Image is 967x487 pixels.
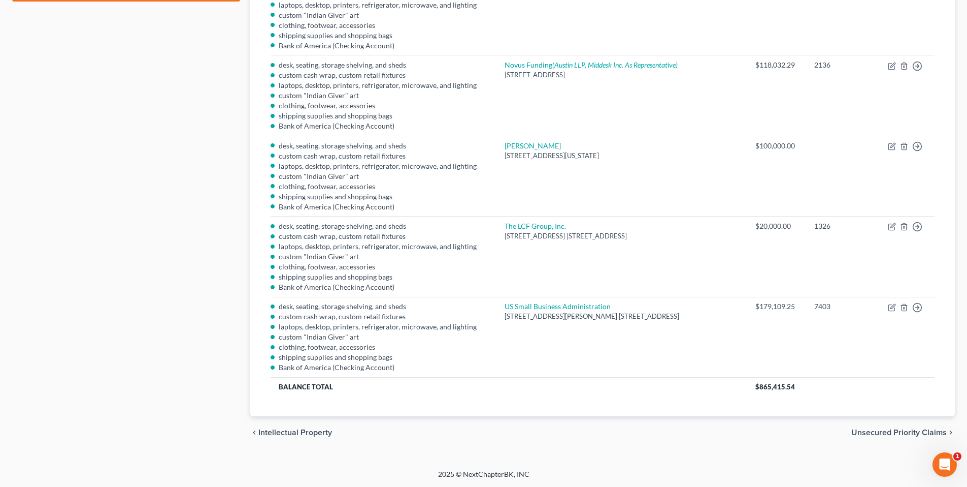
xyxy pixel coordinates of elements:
li: custom "Indian Giver" art [279,10,488,20]
div: [STREET_ADDRESS] [STREET_ADDRESS] [505,231,739,241]
li: custom cash wrap, custom retail fixtures [279,231,488,241]
button: Unsecured Priority Claims chevron_right [851,429,955,437]
li: custom "Indian Giver" art [279,252,488,262]
li: Bank of America (Checking Account) [279,121,488,131]
div: [STREET_ADDRESS][PERSON_NAME] [STREET_ADDRESS] [505,312,739,321]
li: shipping supplies and shopping bags [279,192,488,202]
div: [STREET_ADDRESS] [505,70,739,80]
li: desk, seating, storage shelving, and sheds [279,221,488,231]
li: Bank of America (Checking Account) [279,282,488,292]
li: shipping supplies and shopping bags [279,352,488,362]
li: custom cash wrap, custom retail fixtures [279,70,488,80]
li: custom cash wrap, custom retail fixtures [279,151,488,161]
li: desk, seating, storage shelving, and sheds [279,301,488,312]
div: 2136 [814,60,869,70]
i: chevron_right [947,429,955,437]
li: laptops, desktop, printers, refrigerator, microwave, and lighting [279,161,488,171]
li: clothing, footwear, accessories [279,181,488,192]
li: desk, seating, storage shelving, and sheds [279,141,488,151]
li: custom "Indian Giver" art [279,171,488,181]
i: chevron_left [250,429,258,437]
li: custom "Indian Giver" art [279,332,488,342]
li: Bank of America (Checking Account) [279,362,488,373]
i: (Austin LLP, Middesk Inc. As Representative) [552,60,678,69]
div: $20,000.00 [755,221,798,231]
div: $179,109.25 [755,301,798,312]
li: desk, seating, storage shelving, and sheds [279,60,488,70]
li: laptops, desktop, printers, refrigerator, microwave, and lighting [279,241,488,252]
li: clothing, footwear, accessories [279,20,488,31]
li: shipping supplies and shopping bags [279,31,488,41]
button: chevron_left Intellectual Property [250,429,332,437]
li: laptops, desktop, printers, refrigerator, microwave, and lighting [279,80,488,90]
li: shipping supplies and shopping bags [279,111,488,121]
a: [PERSON_NAME] [505,141,561,150]
div: $100,000.00 [755,141,798,151]
li: clothing, footwear, accessories [279,101,488,111]
div: [STREET_ADDRESS][US_STATE] [505,151,739,161]
span: Unsecured Priority Claims [851,429,947,437]
li: Bank of America (Checking Account) [279,41,488,51]
span: 1 [953,452,961,461]
a: Novus Funding(Austin LLP, Middesk Inc. As Representative) [505,60,678,69]
a: The LCF Group, Inc. [505,222,566,230]
iframe: Intercom live chat [932,452,957,477]
a: US Small Business Administration [505,302,611,311]
li: laptops, desktop, printers, refrigerator, microwave, and lighting [279,322,488,332]
span: Intellectual Property [258,429,332,437]
div: $118,032.29 [755,60,798,70]
li: custom "Indian Giver" art [279,90,488,101]
div: 1326 [814,221,869,231]
li: clothing, footwear, accessories [279,262,488,272]
li: shipping supplies and shopping bags [279,272,488,282]
div: 7403 [814,301,869,312]
li: custom cash wrap, custom retail fixtures [279,312,488,322]
th: Balance Total [271,378,747,396]
li: clothing, footwear, accessories [279,342,488,352]
span: $865,415.54 [755,383,795,391]
li: Bank of America (Checking Account) [279,202,488,212]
